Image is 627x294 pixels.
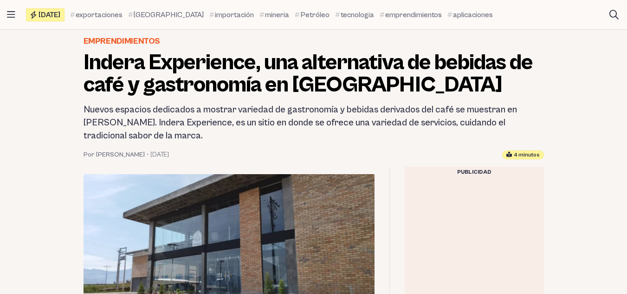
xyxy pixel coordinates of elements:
[84,52,544,96] h1: Indera Experience, una alternativa de bebidas de café y gastronomía en [GEOGRAPHIC_DATA]
[385,9,442,20] span: emprendimientos
[70,9,123,20] a: exportaciones
[380,9,442,20] a: emprendimientos
[295,9,330,20] a: Petróleo
[84,150,145,159] a: Por [PERSON_NAME]
[341,9,374,20] span: tecnologia
[447,9,493,20] a: aplicaciones
[502,150,544,159] div: Tiempo estimado de lectura: 4 minutos
[259,9,289,20] a: mineria
[215,9,254,20] span: importación
[300,9,330,20] span: Petróleo
[147,150,149,159] span: •
[335,9,374,20] a: tecnologia
[128,9,204,20] a: [GEOGRAPHIC_DATA]
[150,150,169,159] time: 24 septiembre, 2022 07:34
[39,11,60,19] span: [DATE]
[405,178,544,294] iframe: Advertisement
[265,9,289,20] span: mineria
[84,35,161,48] a: Emprendimientos
[453,9,493,20] span: aplicaciones
[134,9,204,20] span: [GEOGRAPHIC_DATA]
[405,167,544,178] div: Publicidad
[76,9,123,20] span: exportaciones
[209,9,254,20] a: importación
[84,104,544,143] h2: Nuevos espacios dedicados a mostrar variedad de gastronomía y bebidas derivados del café se muest...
